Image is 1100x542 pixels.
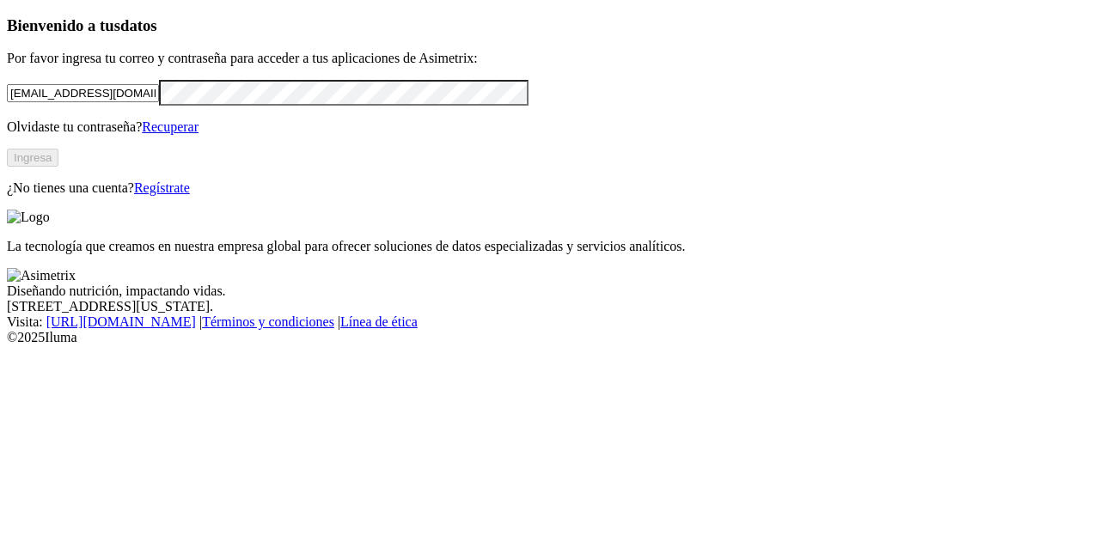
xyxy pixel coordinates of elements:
[7,119,1093,135] p: Olvidaste tu contraseña?
[7,283,1093,299] div: Diseñando nutrición, impactando vidas.
[7,268,76,283] img: Asimetrix
[134,180,190,195] a: Regístrate
[7,314,1093,330] div: Visita : | |
[7,51,1093,66] p: Por favor ingresa tu correo y contraseña para acceder a tus aplicaciones de Asimetrix:
[142,119,199,134] a: Recuperar
[7,180,1093,196] p: ¿No tienes una cuenta?
[7,149,58,167] button: Ingresa
[7,210,50,225] img: Logo
[120,16,157,34] span: datos
[340,314,418,329] a: Línea de ética
[7,16,1093,35] h3: Bienvenido a tus
[202,314,334,329] a: Términos y condiciones
[7,239,1093,254] p: La tecnología que creamos en nuestra empresa global para ofrecer soluciones de datos especializad...
[7,299,1093,314] div: [STREET_ADDRESS][US_STATE].
[7,84,159,102] input: Tu correo
[46,314,196,329] a: [URL][DOMAIN_NAME]
[7,330,1093,345] div: © 2025 Iluma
